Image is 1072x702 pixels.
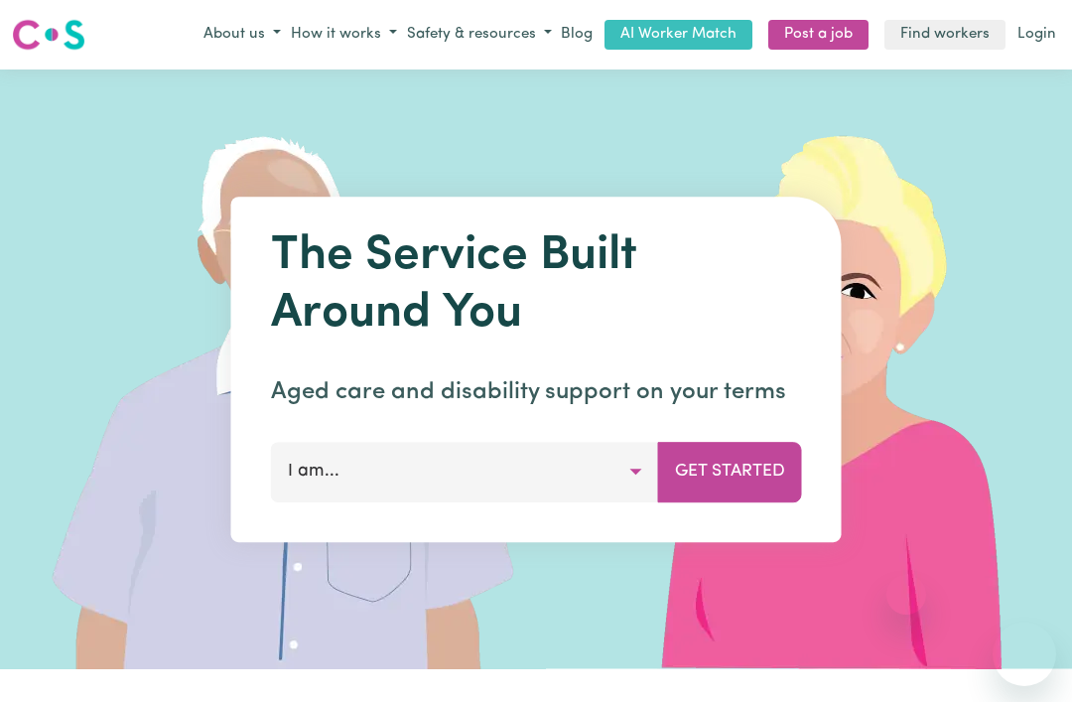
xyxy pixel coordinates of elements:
button: Safety & resources [402,19,557,52]
a: Blog [557,20,597,51]
a: Post a job [768,20,869,51]
a: Find workers [884,20,1005,51]
button: About us [199,19,286,52]
a: AI Worker Match [604,20,752,51]
img: Careseekers logo [12,17,85,53]
button: Get Started [658,442,802,501]
p: Aged care and disability support on your terms [271,374,802,410]
button: How it works [286,19,402,52]
iframe: Close message [886,575,926,615]
h1: The Service Built Around You [271,228,802,343]
iframe: Button to launch messaging window [993,623,1056,686]
a: Careseekers logo [12,12,85,58]
button: I am... [271,442,659,501]
a: Login [1013,20,1060,51]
